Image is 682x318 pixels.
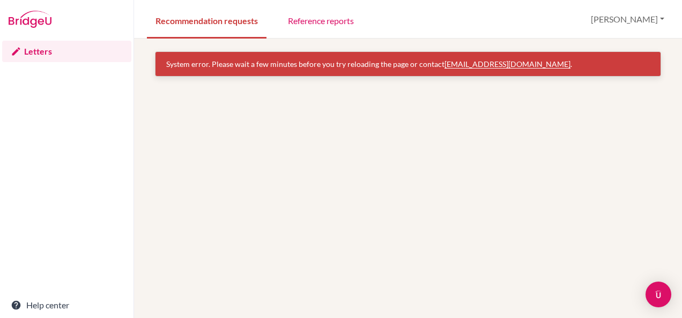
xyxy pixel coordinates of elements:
[2,41,131,62] a: Letters
[9,11,51,28] img: Bridge-U
[279,2,362,39] a: Reference reports
[2,294,131,316] a: Help center
[444,59,570,69] a: [EMAIL_ADDRESS][DOMAIN_NAME]
[646,282,671,307] div: Open Intercom Messenger
[147,2,266,39] a: Recommendation requests
[166,58,650,70] div: System error. Please wait a few minutes before you try reloading the page or contact .
[586,9,669,29] button: [PERSON_NAME]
